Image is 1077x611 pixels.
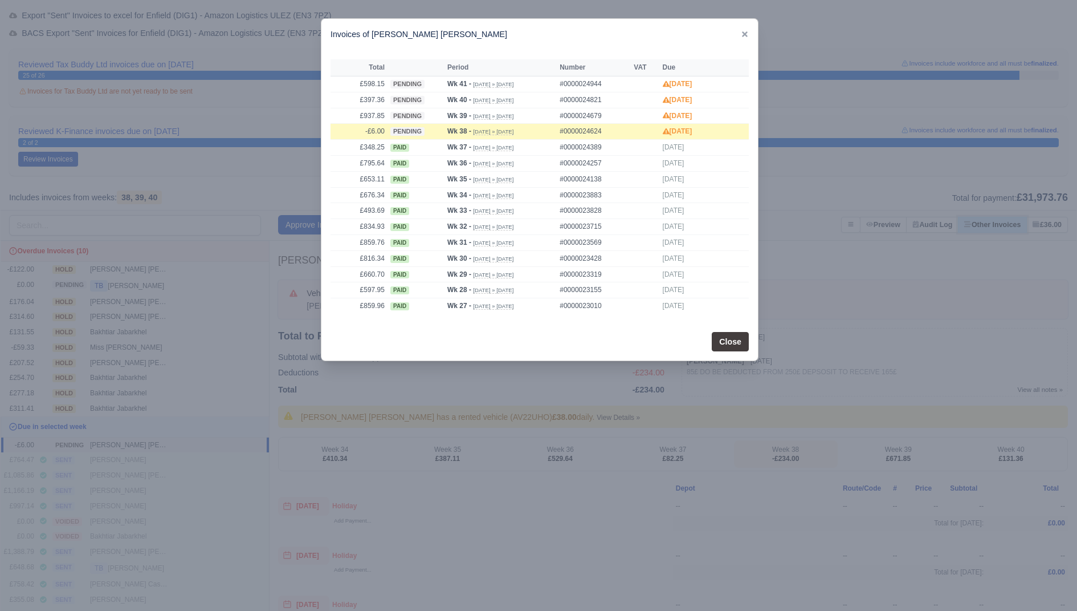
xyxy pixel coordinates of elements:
[447,96,471,104] strong: Wk 40 -
[390,271,409,279] span: paid
[390,255,409,263] span: paid
[557,203,631,219] td: #0000023828
[473,81,513,88] small: [DATE] » [DATE]
[557,234,631,250] td: #0000023569
[331,203,387,219] td: £493.69
[390,112,425,120] span: pending
[663,254,684,262] span: [DATE]
[663,112,692,120] strong: [DATE]
[447,175,471,183] strong: Wk 35 -
[663,238,684,246] span: [DATE]
[331,187,387,203] td: £676.34
[390,223,409,231] span: paid
[663,222,684,230] span: [DATE]
[473,287,513,294] small: [DATE] » [DATE]
[557,250,631,266] td: #0000023428
[663,207,684,215] span: [DATE]
[447,302,471,310] strong: Wk 27 -
[473,303,513,310] small: [DATE] » [DATE]
[331,266,387,282] td: £660.70
[473,176,513,183] small: [DATE] » [DATE]
[447,143,471,151] strong: Wk 37 -
[663,127,692,135] strong: [DATE]
[473,113,513,120] small: [DATE] » [DATE]
[473,128,513,135] small: [DATE] » [DATE]
[473,160,513,167] small: [DATE] » [DATE]
[321,19,758,50] div: Invoices of [PERSON_NAME] [PERSON_NAME]
[473,144,513,151] small: [DATE] » [DATE]
[331,234,387,250] td: £859.76
[557,282,631,298] td: #0000023155
[557,140,631,156] td: #0000024389
[390,176,409,184] span: paid
[390,207,409,215] span: paid
[331,282,387,298] td: £597.95
[447,238,471,246] strong: Wk 31 -
[390,192,409,200] span: paid
[663,80,692,88] strong: [DATE]
[660,59,715,76] th: Due
[447,207,471,215] strong: Wk 33 -
[390,302,409,310] span: paid
[390,160,409,168] span: paid
[663,191,684,199] span: [DATE]
[557,59,631,76] th: Number
[390,80,425,88] span: pending
[447,270,471,278] strong: Wk 29 -
[557,187,631,203] td: #0000023883
[557,124,631,140] td: #0000024624
[447,222,471,230] strong: Wk 32 -
[447,191,471,199] strong: Wk 34 -
[557,219,631,235] td: #0000023715
[331,140,387,156] td: £348.25
[447,254,471,262] strong: Wk 30 -
[331,124,387,140] td: -£6.00
[663,159,684,167] span: [DATE]
[390,127,425,136] span: pending
[473,97,513,104] small: [DATE] » [DATE]
[712,332,749,351] button: Close
[473,240,513,246] small: [DATE] » [DATE]
[390,239,409,247] span: paid
[331,171,387,187] td: £653.11
[331,219,387,235] td: £834.93
[447,127,471,135] strong: Wk 38 -
[331,108,387,124] td: £937.85
[557,76,631,92] td: #0000024944
[557,298,631,314] td: #0000023010
[473,256,513,262] small: [DATE] » [DATE]
[557,171,631,187] td: #0000024138
[473,208,513,215] small: [DATE] » [DATE]
[557,92,631,108] td: #0000024821
[663,143,684,151] span: [DATE]
[557,266,631,282] td: #0000023319
[331,298,387,314] td: £859.96
[473,192,513,199] small: [DATE] » [DATE]
[331,76,387,92] td: £598.15
[557,108,631,124] td: #0000024679
[331,59,387,76] th: Total
[473,224,513,230] small: [DATE] » [DATE]
[557,155,631,171] td: #0000024257
[390,144,409,152] span: paid
[444,59,557,76] th: Period
[390,286,409,294] span: paid
[331,155,387,171] td: £795.64
[331,250,387,266] td: £816.34
[631,59,659,76] th: VAT
[447,112,471,120] strong: Wk 39 -
[663,286,684,294] span: [DATE]
[663,302,684,310] span: [DATE]
[473,272,513,278] small: [DATE] » [DATE]
[663,175,684,183] span: [DATE]
[447,80,471,88] strong: Wk 41 -
[447,286,471,294] strong: Wk 28 -
[1020,556,1077,611] iframe: Chat Widget
[390,96,425,104] span: pending
[331,92,387,108] td: £397.36
[663,270,684,278] span: [DATE]
[663,96,692,104] strong: [DATE]
[447,159,471,167] strong: Wk 36 -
